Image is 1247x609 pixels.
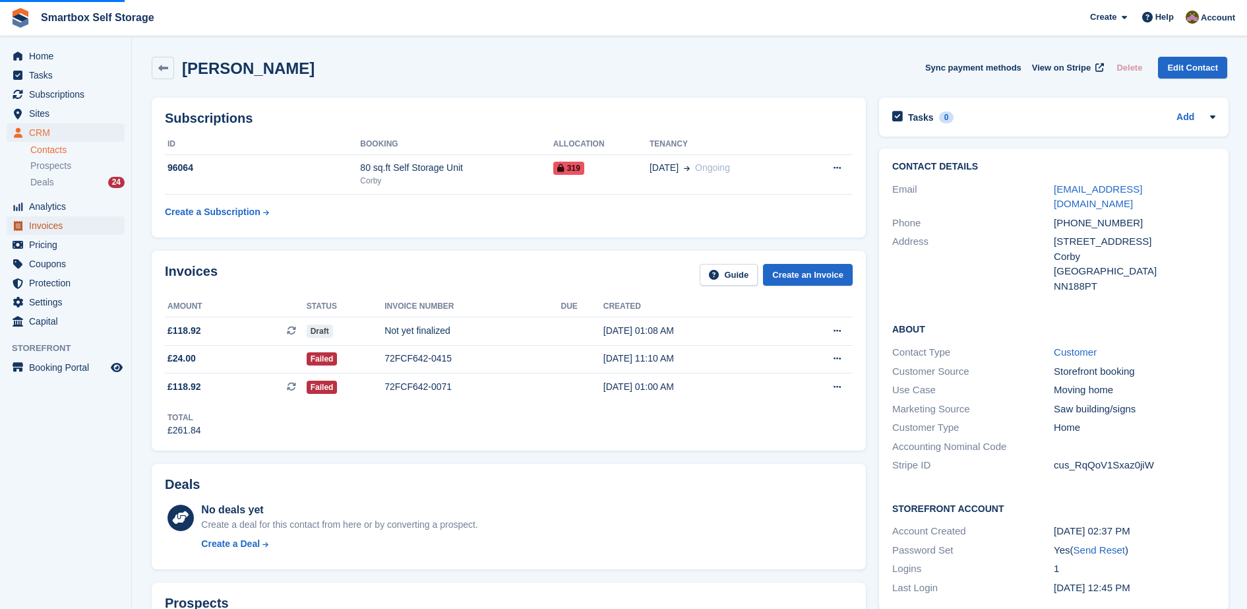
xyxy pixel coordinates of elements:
div: [STREET_ADDRESS] [1054,234,1215,249]
a: menu [7,255,125,273]
span: ( ) [1070,544,1128,556]
div: Moving home [1054,383,1215,398]
span: £118.92 [167,380,201,394]
div: Corby [360,175,553,187]
div: 72FCF642-0071 [384,380,561,394]
div: Stripe ID [892,458,1054,473]
a: menu [7,197,125,216]
a: Customer [1054,346,1097,358]
a: Edit Contact [1158,57,1227,79]
th: Invoice number [384,296,561,317]
span: Deals [30,176,54,189]
button: Sync payment methods [925,57,1021,79]
span: Ongoing [695,162,730,173]
a: menu [7,66,125,84]
div: Create a Deal [201,537,260,551]
div: 0 [939,112,954,123]
div: 80 sq.ft Self Storage Unit [360,161,553,175]
div: cus_RqQoV1Sxaz0jiW [1054,458,1215,473]
div: Yes [1054,543,1215,558]
h2: About [892,322,1215,335]
span: £24.00 [167,352,196,366]
span: Failed [307,381,338,394]
span: Draft [307,325,333,338]
a: Create a Deal [201,537,477,551]
a: menu [7,312,125,331]
div: Email [892,182,1054,212]
th: Tenancy [650,134,801,155]
div: Not yet finalized [384,324,561,338]
th: Allocation [553,134,650,155]
span: Protection [29,274,108,292]
a: menu [7,123,125,142]
a: Guide [700,264,758,286]
time: 2025-02-26 12:45:30 UTC [1054,582,1130,593]
h2: [PERSON_NAME] [182,59,315,77]
a: View on Stripe [1027,57,1107,79]
th: Due [561,296,603,317]
div: Customer Source [892,364,1054,379]
div: Contact Type [892,345,1054,360]
img: stora-icon-8386f47178a22dfd0bd8f6a31ec36ba5ce8667c1dd55bd0f319d3a0aa187defe.svg [11,8,30,28]
span: Invoices [29,216,108,235]
a: menu [7,85,125,104]
h2: Contact Details [892,162,1215,172]
div: £261.84 [167,424,201,437]
span: Capital [29,312,108,331]
div: Saw building/signs [1054,402,1215,417]
span: View on Stripe [1032,61,1091,75]
span: Pricing [29,236,108,254]
span: Help [1155,11,1174,24]
div: [DATE] 11:10 AM [603,352,783,366]
th: Booking [360,134,553,155]
div: 72FCF642-0415 [384,352,561,366]
div: Account Created [892,524,1054,539]
span: Home [29,47,108,65]
h2: Deals [165,477,200,492]
div: Last Login [892,581,1054,596]
div: Home [1054,420,1215,435]
button: Delete [1111,57,1147,79]
span: Storefront [12,342,131,355]
div: Accounting Nominal Code [892,439,1054,455]
th: ID [165,134,360,155]
a: menu [7,358,125,377]
span: Account [1201,11,1235,24]
a: Smartbox Self Storage [36,7,160,28]
a: Preview store [109,360,125,375]
span: £118.92 [167,324,201,338]
div: Phone [892,216,1054,231]
a: Create an Invoice [763,264,853,286]
a: Prospects [30,159,125,173]
span: [DATE] [650,161,679,175]
span: Failed [307,352,338,366]
div: Customer Type [892,420,1054,435]
span: Prospects [30,160,71,172]
div: Total [167,412,201,424]
div: 96064 [165,161,360,175]
a: menu [7,104,125,123]
div: Logins [892,561,1054,577]
div: [DATE] 01:00 AM [603,380,783,394]
div: Storefront booking [1054,364,1215,379]
span: Settings [29,293,108,311]
div: Address [892,234,1054,294]
div: Create a deal for this contact from here or by converting a prospect. [201,518,477,532]
span: Subscriptions [29,85,108,104]
span: CRM [29,123,108,142]
div: No deals yet [201,502,477,518]
span: Coupons [29,255,108,273]
div: [GEOGRAPHIC_DATA] [1054,264,1215,279]
div: [PHONE_NUMBER] [1054,216,1215,231]
a: menu [7,293,125,311]
div: Create a Subscription [165,205,260,219]
div: 24 [108,177,125,188]
th: Created [603,296,783,317]
span: Sites [29,104,108,123]
span: 319 [553,162,584,175]
img: Kayleigh Devlin [1186,11,1199,24]
span: Analytics [29,197,108,216]
div: [DATE] 02:37 PM [1054,524,1215,539]
h2: Invoices [165,264,218,286]
div: NN188PT [1054,279,1215,294]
